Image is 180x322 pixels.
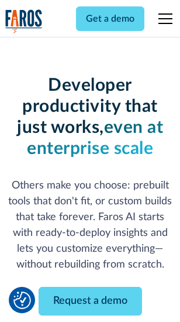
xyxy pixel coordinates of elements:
strong: Developer productivity that just works, [17,77,158,136]
a: Get a demo [76,6,144,31]
p: Others make you choose: prebuilt tools that don't fit, or custom builds that take forever. Faros ... [5,178,175,273]
a: Request a demo [39,287,142,316]
div: menu [151,5,175,33]
img: Logo of the analytics and reporting company Faros. [5,9,43,33]
img: Revisit consent button [13,292,31,309]
a: home [5,9,43,33]
button: Cookie Settings [13,292,31,309]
